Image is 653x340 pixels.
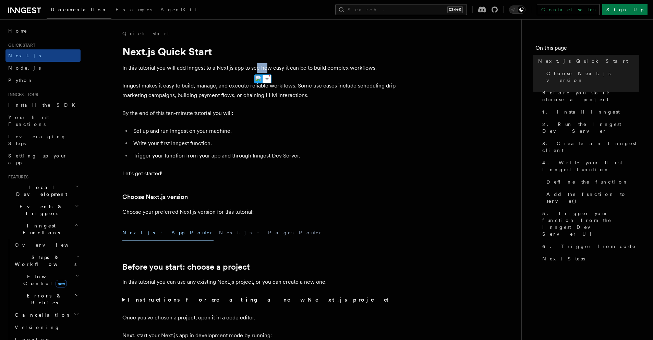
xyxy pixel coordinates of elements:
span: 6. Trigger from code [542,243,636,250]
h1: Next.js Quick Start [122,45,397,58]
p: In this tutorial you can use any existing Next.js project, or you can create a new one. [122,277,397,287]
span: Quick start [5,43,35,48]
a: Define the function [544,176,639,188]
a: 5. Trigger your function from the Inngest Dev Server UI [540,207,639,240]
span: Events & Triggers [5,203,75,217]
a: Next Steps [540,253,639,265]
a: Quick start [122,30,169,37]
span: Overview [15,242,85,248]
a: 4. Write your first Inngest function [540,156,639,176]
button: Steps & Workflows [12,251,81,270]
span: Local Development [5,184,75,198]
span: Your first Functions [8,115,49,127]
a: Sign Up [602,4,648,15]
span: Inngest tour [5,92,38,97]
a: Overview [12,239,81,251]
button: Inngest Functions [5,220,81,239]
span: Inngest Functions [5,222,74,236]
span: Home [8,27,27,34]
a: Before you start: choose a project [540,86,639,106]
span: Flow Control [12,273,75,287]
a: 6. Trigger from code [540,240,639,253]
a: Documentation [47,2,111,19]
button: Local Development [5,181,81,200]
span: Next.js Quick Start [538,58,628,65]
span: Setting up your app [8,153,67,165]
a: Node.js [5,62,81,74]
a: Python [5,74,81,86]
span: Steps & Workflows [12,254,76,268]
p: In this tutorial you will add Inngest to a Next.js app to see how easy it can be to build complex... [122,63,397,73]
span: 4. Write your first Inngest function [542,159,639,173]
a: Before you start: choose a project [122,262,250,272]
a: Home [5,25,81,37]
p: By the end of this ten-minute tutorial you will: [122,108,397,118]
span: Versioning [15,325,60,330]
span: Define the function [546,178,628,185]
span: Python [8,78,33,83]
span: Next.js [8,53,41,58]
span: Install the SDK [8,102,79,108]
span: Features [5,174,28,180]
span: Cancellation [12,312,71,318]
button: Errors & Retries [12,290,81,309]
span: Choose Next.js version [546,70,639,84]
span: Errors & Retries [12,292,74,306]
a: Choose Next.js version [544,67,639,86]
h4: On this page [535,44,639,55]
a: 1. Install Inngest [540,106,639,118]
a: Next.js Quick Start [535,55,639,67]
span: Examples [116,7,152,12]
button: Cancellation [12,309,81,321]
li: Set up and run Inngest on your machine. [131,126,397,136]
a: AgentKit [156,2,201,19]
li: Write your first Inngest function. [131,139,397,148]
kbd: Ctrl+K [447,6,463,13]
span: 2. Run the Inngest Dev Server [542,121,639,134]
button: Next.js - App Router [122,225,214,241]
p: Choose your preferred Next.js version for this tutorial: [122,207,397,217]
p: Once you've chosen a project, open it in a code editor. [122,313,397,323]
button: Search...Ctrl+K [335,4,467,15]
a: Versioning [12,321,81,333]
button: Flow Controlnew [12,270,81,290]
button: Toggle dark mode [509,5,525,14]
span: Documentation [51,7,107,12]
span: 5. Trigger your function from the Inngest Dev Server UI [542,210,639,237]
a: Add the function to serve() [544,188,639,207]
span: Before you start: choose a project [542,89,639,103]
a: Choose Next.js version [122,192,188,202]
summary: Instructions for creating a new Next.js project [122,295,397,305]
span: AgentKit [160,7,197,12]
a: 3. Create an Inngest client [540,137,639,156]
a: Next.js [5,49,81,62]
p: Inngest makes it easy to build, manage, and execute reliable workflows. Some use cases include sc... [122,81,397,100]
strong: Instructions for creating a new Next.js project [128,296,391,303]
a: 2. Run the Inngest Dev Server [540,118,639,137]
span: Leveraging Steps [8,134,66,146]
button: Next.js - Pages Router [219,225,323,241]
a: Your first Functions [5,111,81,130]
span: 3. Create an Inngest client [542,140,639,154]
span: new [56,280,67,288]
a: Leveraging Steps [5,130,81,150]
span: Add the function to serve() [546,191,639,204]
button: Events & Triggers [5,200,81,220]
span: Next Steps [542,255,585,262]
p: Let's get started! [122,169,397,178]
li: Trigger your function from your app and through Inngest Dev Server. [131,151,397,161]
a: Contact sales [537,4,600,15]
span: 1. Install Inngest [542,108,620,115]
a: Setting up your app [5,150,81,169]
a: Examples [111,2,156,19]
a: Install the SDK [5,99,81,111]
span: Node.js [8,65,41,71]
